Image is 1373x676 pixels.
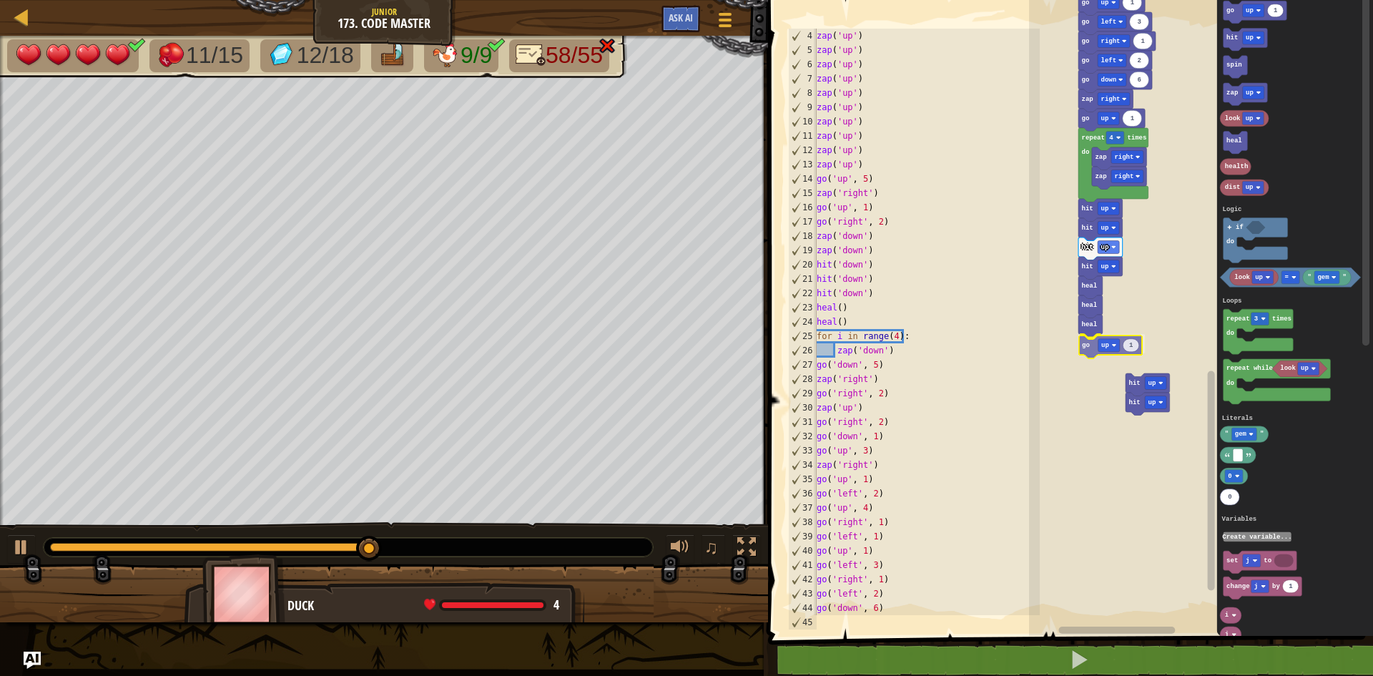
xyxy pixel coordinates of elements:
div: 14 [789,172,817,186]
div: 19 [789,243,817,258]
span: 58/55 [546,42,603,68]
span: 9/9 [461,42,492,68]
li: Only 55 lines of code [509,39,609,72]
text: dist [1225,184,1241,191]
text: 3 [1254,315,1258,323]
text: right [1101,37,1121,44]
text: up [1148,380,1156,387]
text: up [1255,274,1263,281]
div: 18 [789,229,817,243]
text: up [1101,263,1109,270]
div: 23 [789,300,817,315]
text: 0 [1228,494,1231,501]
div: 43 [789,587,817,601]
div: 40 [789,544,817,558]
li: Go to the raft. [371,39,414,72]
text: hit [1082,244,1093,251]
text: 4 [1110,134,1114,141]
div: 42 [789,572,817,587]
text: heal [1082,283,1098,290]
text: up [1101,225,1109,232]
div: 13 [789,157,817,172]
div: 10 [789,114,817,129]
text: do [1226,330,1234,337]
button: Toggle fullscreen [732,534,761,564]
text: hit [1129,399,1141,406]
text: up [1301,365,1309,372]
button: Ctrl + P: Play [7,534,36,564]
span: Ask AI [669,11,693,24]
button: Ask AI [661,6,700,32]
text: hit [1082,225,1093,232]
text: heal [1082,302,1098,309]
text: spin [1226,62,1242,69]
text: 1 [1141,37,1146,44]
text: Literals [1222,415,1253,422]
text: 1 [1289,583,1293,590]
text: Loops [1223,298,1242,305]
text: up [1101,244,1109,251]
text: = [1285,274,1289,281]
button: Show game menu [707,6,743,39]
div: 30 [789,401,817,415]
text: 0 [1229,473,1232,480]
text: look [1281,365,1296,372]
text: heal [1226,137,1242,144]
text: go [1082,114,1090,122]
text: " [1343,274,1347,281]
text: Create variable... [1223,534,1292,541]
text: go [1226,7,1234,14]
span: 11/15 [186,42,243,68]
text: if [1236,224,1244,231]
text: set [1226,557,1238,564]
text: hit [1226,34,1238,41]
text: zap [1096,153,1107,160]
text: Logic [1223,206,1242,213]
div: 26 [789,343,817,358]
text: zap [1226,89,1238,97]
div: 12 [789,143,817,157]
div: 27 [789,358,817,372]
div: 31 [789,415,817,429]
div: 6 [789,57,817,72]
text: up [1246,115,1254,122]
text: right [1115,172,1134,180]
text: repeat [1226,315,1249,323]
text: Variables [1222,516,1257,523]
text: 6 [1138,76,1141,83]
div: 15 [789,186,817,200]
div: 25 [789,329,817,343]
text: 2 [1138,57,1141,64]
text: up [1101,205,1109,212]
text: j [1246,557,1249,564]
text: j [1254,583,1258,590]
div: 32 [789,429,817,444]
text: heal [1082,321,1098,328]
div: 9 [789,100,817,114]
text: hit [1082,205,1093,212]
li: Friends must survive. [424,39,498,72]
text: j [1225,631,1229,638]
text: hit [1082,263,1093,270]
div: 34 [789,458,817,472]
div: 24 [789,315,817,329]
div: Duck [287,597,570,615]
text: " [1225,431,1229,438]
text: do [1226,238,1234,245]
div: 21 [789,272,817,286]
div: 11 [789,129,817,143]
text: down [1101,76,1117,83]
div: 22 [789,286,817,300]
span: 4 [553,596,559,614]
text: repeat while [1226,365,1273,372]
text: 1 [1131,114,1135,122]
div: 35 [789,472,817,486]
text: up [1101,114,1109,122]
text: health [1225,163,1248,170]
div: 20 [789,258,817,272]
span: 12/18 [297,42,354,68]
div: 36 [789,486,817,501]
text: up [1246,184,1254,191]
li: Defeat the enemies. [149,39,250,72]
button: ♫ [702,534,726,564]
